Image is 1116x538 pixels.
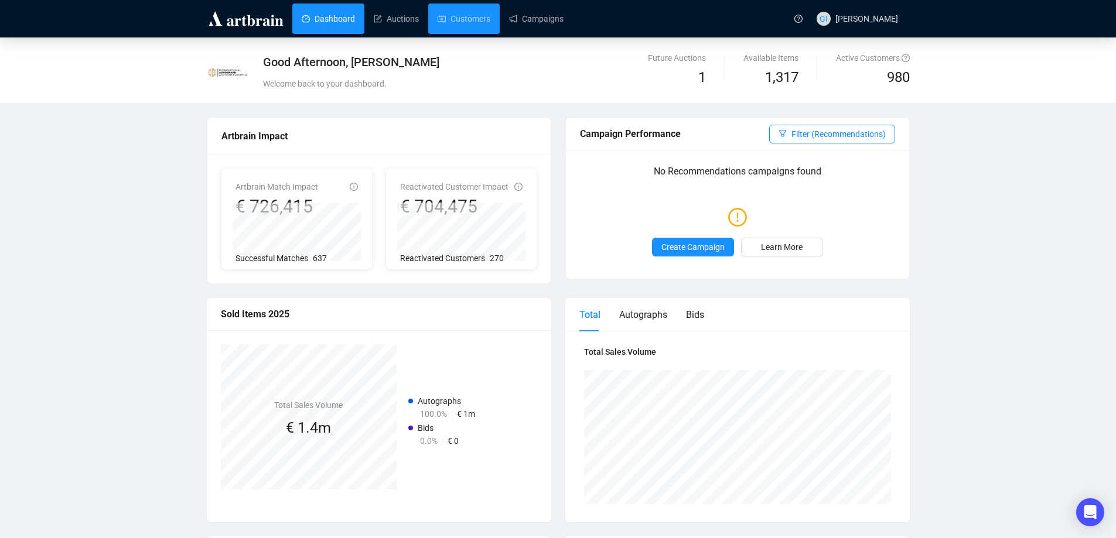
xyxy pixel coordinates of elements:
[686,307,704,322] div: Bids
[490,253,504,263] span: 270
[580,126,769,141] div: Campaign Performance
[661,241,725,253] span: Create Campaign
[1076,498,1104,526] div: Open Intercom Messenger
[836,53,910,63] span: Active Customers
[509,4,564,34] a: Campaigns
[263,54,673,70] div: Good Afternoon, [PERSON_NAME]
[236,182,318,191] span: Artbrain Match Impact
[794,15,803,23] span: question-circle
[286,419,331,436] span: € 1.4m
[698,69,706,85] span: 1
[236,196,318,218] div: € 726,415
[791,128,886,141] span: Filter (Recommendations)
[420,409,447,419] span: 100.0%
[579,307,600,322] div: Total
[207,9,285,28] img: logo
[584,345,891,358] h4: Total Sales Volume
[236,253,308,263] span: Successful Matches
[743,52,798,64] div: Available Items
[580,164,895,187] p: No Recommendations campaigns found
[765,67,798,89] span: 1,317
[619,307,667,322] div: Autographs
[374,4,419,34] a: Auctions
[400,196,508,218] div: € 704,475
[820,12,828,25] span: GI
[221,129,537,143] div: Artbrain Impact
[835,14,898,23] span: [PERSON_NAME]
[350,183,358,191] span: info-circle
[448,436,459,446] span: € 0
[902,54,910,62] span: question-circle
[887,69,910,85] span: 980
[514,183,523,191] span: info-circle
[741,238,823,256] a: Learn More
[769,125,895,143] button: Filter (Recommendations)
[779,129,787,138] span: filter
[400,182,508,191] span: Reactivated Customer Impact
[207,52,248,93] img: 622e19684f2625001dda177d.jpg
[418,396,461,406] span: Autographs
[728,203,747,230] span: exclamation-circle
[302,4,355,34] a: Dashboard
[420,436,438,446] span: 0.0%
[221,307,537,321] div: Sold Items 2025
[457,409,475,419] span: € 1m
[400,253,485,263] span: Reactivated Customers
[313,253,327,263] span: 637
[438,4,490,34] a: Customers
[418,423,434,433] span: Bids
[648,52,706,64] div: Future Auctions
[263,77,673,90] div: Welcome back to your dashboard.
[652,238,734,256] button: Create Campaign
[274,399,343,412] h4: Total Sales Volume
[761,241,803,253] span: Learn More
